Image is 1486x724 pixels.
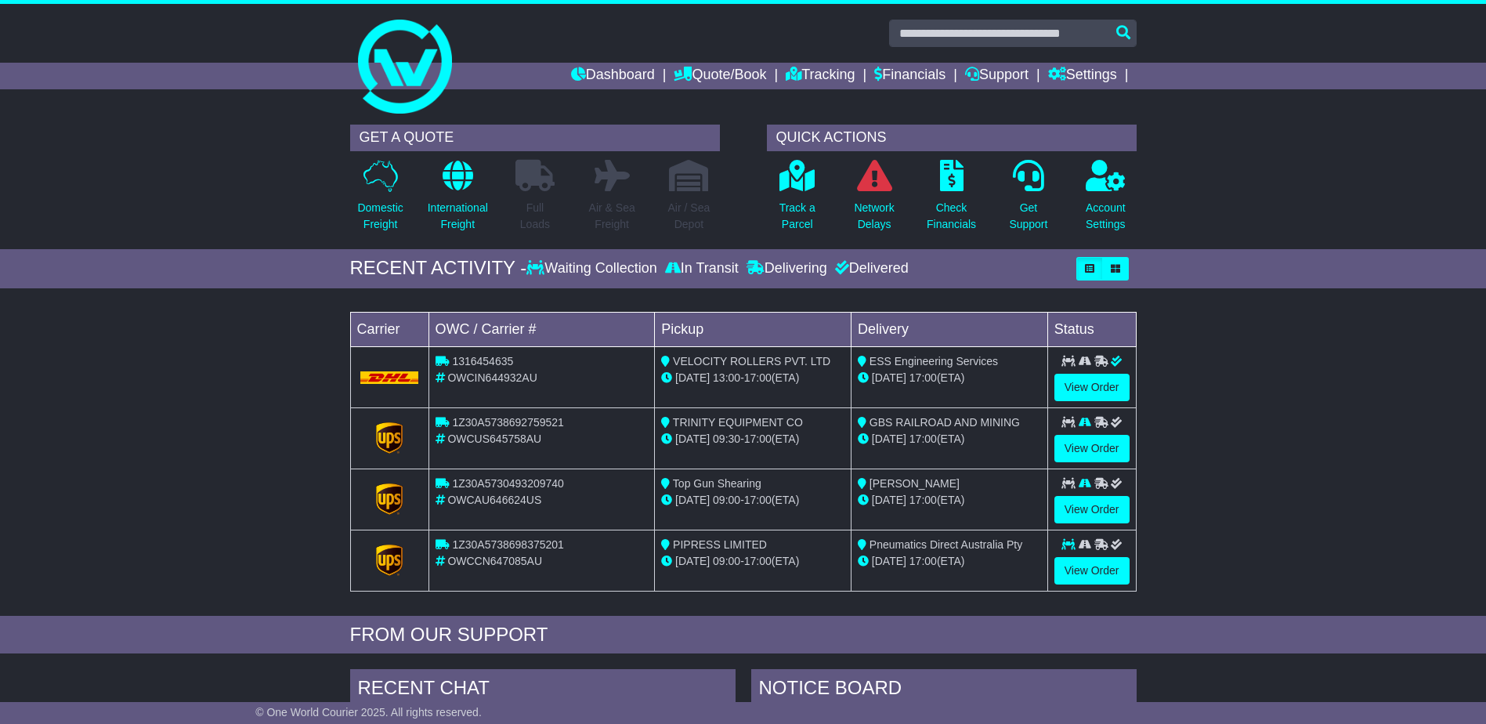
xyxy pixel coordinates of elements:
span: ESS Engineering Services [870,355,998,367]
a: Track aParcel [779,159,816,241]
span: [DATE] [872,555,906,567]
a: NetworkDelays [853,159,895,241]
span: GBS RAILROAD AND MINING [870,416,1020,429]
span: OWCAU646624US [447,494,541,506]
img: GetCarrierServiceLogo [376,545,403,576]
span: 1316454635 [452,355,513,367]
span: 09:00 [713,555,740,567]
span: 1Z30A5738692759521 [452,416,563,429]
span: OWCUS645758AU [447,433,541,445]
div: GET A QUOTE [350,125,720,151]
a: Settings [1048,63,1117,89]
p: Get Support [1009,200,1047,233]
a: AccountSettings [1085,159,1126,241]
a: Quote/Book [674,63,766,89]
div: In Transit [661,260,743,277]
span: 17:00 [744,433,772,445]
p: Air & Sea Freight [589,200,635,233]
span: 17:00 [909,555,937,567]
div: RECENT ACTIVITY - [350,257,527,280]
span: [DATE] [675,494,710,506]
span: [DATE] [675,433,710,445]
span: PIPRESS LIMITED [673,538,767,551]
div: QUICK ACTIONS [767,125,1137,151]
span: 17:00 [744,494,772,506]
div: (ETA) [858,370,1041,386]
span: OWCCN647085AU [447,555,542,567]
p: Account Settings [1086,200,1126,233]
td: Pickup [655,312,851,346]
span: 17:00 [744,555,772,567]
span: 13:00 [713,371,740,384]
div: (ETA) [858,553,1041,570]
span: 17:00 [744,371,772,384]
a: View Order [1054,557,1130,585]
div: Delivered [831,260,909,277]
span: 17:00 [909,371,937,384]
a: CheckFinancials [926,159,977,241]
img: GetCarrierServiceLogo [376,422,403,454]
p: Check Financials [927,200,976,233]
span: 17:00 [909,433,937,445]
a: Financials [874,63,945,89]
a: Tracking [786,63,855,89]
a: InternationalFreight [427,159,489,241]
td: Delivery [851,312,1047,346]
div: - (ETA) [661,370,844,386]
td: OWC / Carrier # [428,312,655,346]
div: FROM OUR SUPPORT [350,624,1137,646]
p: International Freight [428,200,488,233]
p: Full Loads [515,200,555,233]
span: OWCIN644932AU [447,371,537,384]
p: Network Delays [854,200,894,233]
div: - (ETA) [661,431,844,447]
a: GetSupport [1008,159,1048,241]
p: Domestic Freight [357,200,403,233]
span: 1Z30A5738698375201 [452,538,563,551]
div: NOTICE BOARD [751,669,1137,711]
span: [DATE] [872,494,906,506]
span: Top Gun Shearing [673,477,761,490]
a: View Order [1054,374,1130,401]
span: 09:00 [713,494,740,506]
a: DomesticFreight [356,159,403,241]
div: (ETA) [858,492,1041,509]
span: [PERSON_NAME] [870,477,960,490]
div: - (ETA) [661,492,844,509]
span: [DATE] [872,371,906,384]
a: View Order [1054,496,1130,523]
div: Waiting Collection [526,260,660,277]
span: [DATE] [675,555,710,567]
span: [DATE] [675,371,710,384]
span: 17:00 [909,494,937,506]
a: View Order [1054,435,1130,462]
td: Status [1047,312,1136,346]
p: Air / Sea Depot [668,200,710,233]
span: [DATE] [872,433,906,445]
div: (ETA) [858,431,1041,447]
img: DHL.png [360,371,419,384]
span: TRINITY EQUIPMENT CO [673,416,803,429]
p: Track a Parcel [779,200,815,233]
a: Dashboard [571,63,655,89]
span: VELOCITY ROLLERS PVT. LTD [673,355,830,367]
span: 09:30 [713,433,740,445]
img: GetCarrierServiceLogo [376,483,403,515]
div: Delivering [743,260,831,277]
div: RECENT CHAT [350,669,736,711]
a: Support [965,63,1029,89]
span: 1Z30A5730493209740 [452,477,563,490]
td: Carrier [350,312,428,346]
div: - (ETA) [661,553,844,570]
span: © One World Courier 2025. All rights reserved. [255,706,482,719]
span: Pneumatics Direct Australia Pty [870,538,1022,551]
